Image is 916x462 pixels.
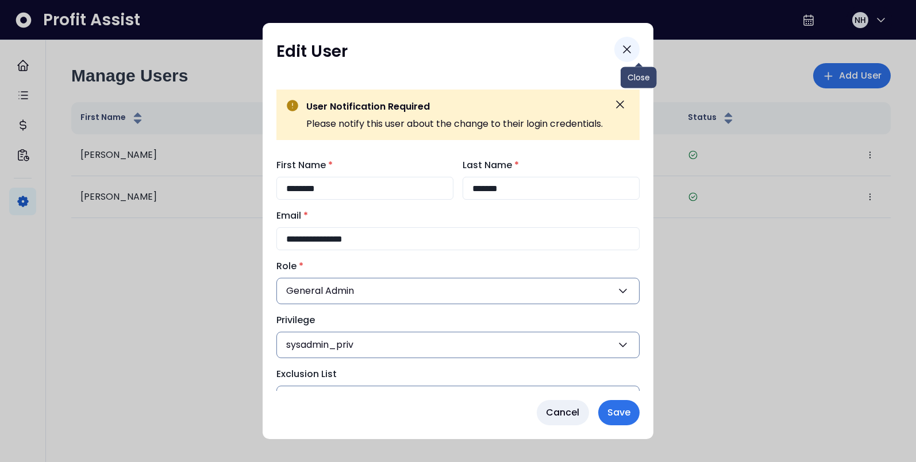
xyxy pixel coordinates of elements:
p: Please notify this user about the change to their login credentials. [306,117,603,131]
span: General Admin [286,284,354,298]
button: Close [614,37,640,62]
h1: Edit User [276,41,348,62]
div: Close [621,67,657,88]
span: sysadmin_priv [286,338,353,352]
label: Email [276,209,633,223]
button: Dismiss [610,94,630,115]
button: Cancel [537,400,589,425]
label: Last Name [463,158,633,172]
button: Save [598,400,640,425]
span: Save [607,406,630,420]
label: Privilege [276,313,633,327]
span: User Notification Required [306,100,430,113]
label: Exclusion List [276,367,633,381]
label: Role [276,259,633,273]
span: Cancel [546,406,580,420]
label: First Name [276,158,447,172]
